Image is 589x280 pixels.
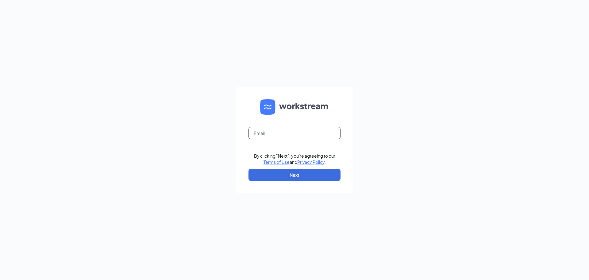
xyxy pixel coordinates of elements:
[260,99,329,115] img: WS logo and Workstream text
[297,159,325,165] a: Privacy Policy
[248,127,341,139] input: Email
[264,159,290,165] a: Terms of Use
[254,153,335,165] div: By clicking "Next", you're agreeing to our and .
[248,169,341,181] button: Next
